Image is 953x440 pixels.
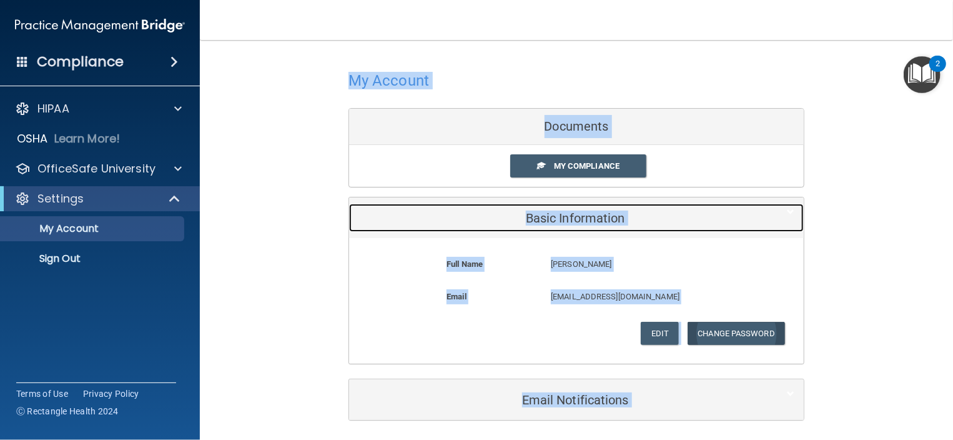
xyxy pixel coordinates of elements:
[37,53,124,71] h4: Compliance
[349,109,804,145] div: Documents
[688,322,786,345] button: Change Password
[37,161,156,176] p: OfficeSafe University
[936,64,940,80] div: 2
[83,387,139,400] a: Privacy Policy
[16,405,119,417] span: Ⓒ Rectangle Health 2024
[37,101,69,116] p: HIPAA
[15,13,185,38] img: PMB logo
[447,259,483,269] b: Full Name
[358,204,794,232] a: Basic Information
[738,374,938,424] iframe: Drift Widget Chat Controller
[358,393,756,407] h5: Email Notifications
[37,191,84,206] p: Settings
[554,161,620,171] span: My Compliance
[904,56,941,93] button: Open Resource Center, 2 new notifications
[15,161,182,176] a: OfficeSafe University
[17,131,48,146] p: OSHA
[358,211,756,225] h5: Basic Information
[447,292,467,301] b: Email
[15,101,182,116] a: HIPAA
[348,72,429,89] h4: My Account
[358,386,794,414] a: Email Notifications
[16,387,68,400] a: Terms of Use
[8,252,179,265] p: Sign Out
[15,191,181,206] a: Settings
[8,222,179,235] p: My Account
[551,257,741,272] p: [PERSON_NAME]
[551,289,741,304] p: [EMAIL_ADDRESS][DOMAIN_NAME]
[54,131,121,146] p: Learn More!
[641,322,679,345] button: Edit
